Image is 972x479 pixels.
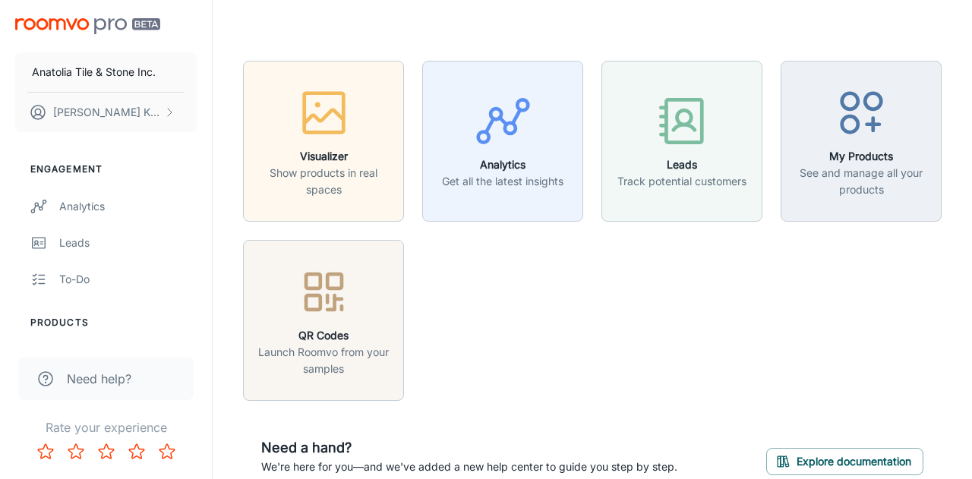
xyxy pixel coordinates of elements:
[91,436,121,467] button: Rate 3 star
[12,418,200,436] p: Rate your experience
[59,198,197,215] div: Analytics
[617,156,746,173] h6: Leads
[617,173,746,190] p: Track potential customers
[601,61,762,222] button: LeadsTrack potential customers
[601,132,762,147] a: LeadsTrack potential customers
[791,148,932,165] h6: My Products
[442,173,563,190] p: Get all the latest insights
[422,132,583,147] a: AnalyticsGet all the latest insights
[15,18,160,34] img: Roomvo PRO Beta
[766,452,923,468] a: Explore documentation
[67,370,131,388] span: Need help?
[781,132,942,147] a: My ProductsSee and manage all your products
[261,437,677,459] h6: Need a hand?
[59,235,197,251] div: Leads
[243,311,404,326] a: QR CodesLaunch Roomvo from your samples
[766,448,923,475] button: Explore documentation
[152,436,182,467] button: Rate 5 star
[422,61,583,222] button: AnalyticsGet all the latest insights
[61,436,91,467] button: Rate 2 star
[32,64,156,80] p: Anatolia Tile & Stone Inc.
[781,61,942,222] button: My ProductsSee and manage all your products
[261,459,677,475] p: We're here for you—and we've added a new help center to guide you step by step.
[243,240,404,401] button: QR CodesLaunch Roomvo from your samples
[253,148,394,165] h6: Visualizer
[791,165,932,198] p: See and manage all your products
[253,165,394,198] p: Show products in real spaces
[442,156,563,173] h6: Analytics
[53,104,160,121] p: [PERSON_NAME] Kundargi
[59,271,197,288] div: To-do
[121,436,152,467] button: Rate 4 star
[15,52,197,92] button: Anatolia Tile & Stone Inc.
[243,61,404,222] button: VisualizerShow products in real spaces
[253,344,394,377] p: Launch Roomvo from your samples
[15,93,197,132] button: [PERSON_NAME] Kundargi
[30,436,61,467] button: Rate 1 star
[253,327,394,344] h6: QR Codes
